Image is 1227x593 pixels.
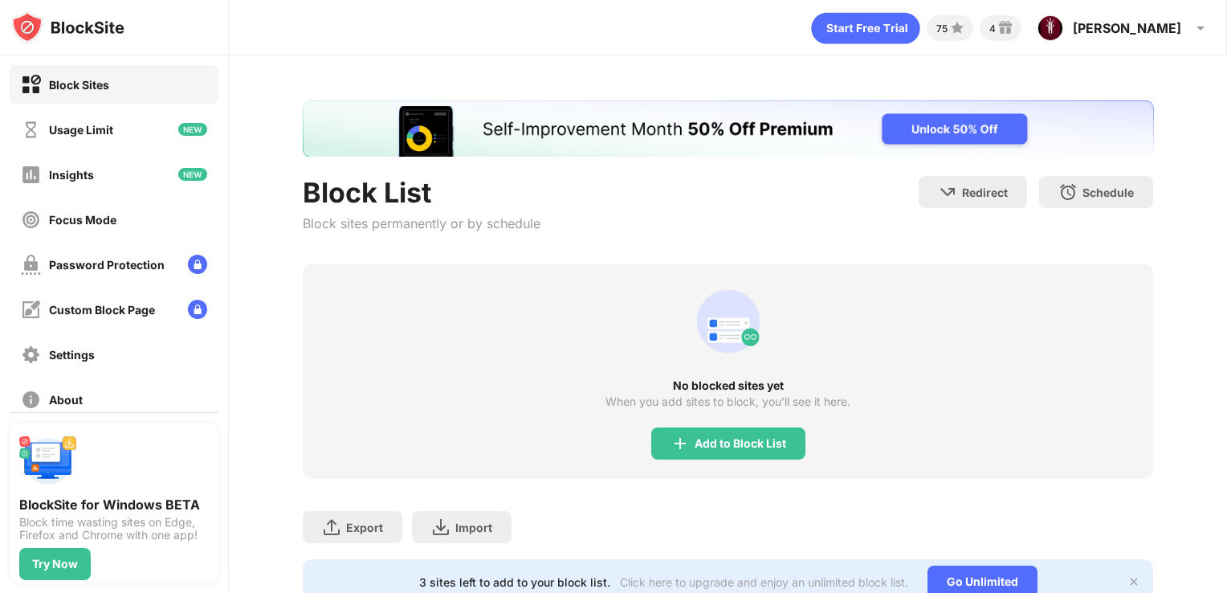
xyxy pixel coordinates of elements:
[49,348,95,362] div: Settings
[303,100,1154,157] iframe: Banner
[346,521,383,534] div: Export
[21,165,41,185] img: insights-off.svg
[49,123,113,137] div: Usage Limit
[19,432,77,490] img: push-desktop.svg
[962,186,1008,199] div: Redirect
[49,393,83,407] div: About
[188,300,207,319] img: lock-menu.svg
[49,303,155,317] div: Custom Block Page
[49,213,116,227] div: Focus Mode
[49,168,94,182] div: Insights
[178,168,207,181] img: new-icon.svg
[21,345,41,365] img: settings-off.svg
[690,283,767,360] div: animation
[1073,20,1181,36] div: [PERSON_NAME]
[1082,186,1134,199] div: Schedule
[11,11,124,43] img: logo-blocksite.svg
[455,521,492,534] div: Import
[188,255,207,274] img: lock-menu.svg
[948,18,967,38] img: points-small.svg
[1037,15,1063,41] img: ALm5wu0aWtKewclJzAlozpJa8QUUNy4EaEJmLjr7FcVBUA=s96-c
[811,12,920,44] div: animation
[21,75,41,95] img: block-on.svg
[21,120,41,140] img: time-usage-off.svg
[605,395,850,408] div: When you add sites to block, you’ll see it here.
[21,210,41,230] img: focus-off.svg
[32,558,78,571] div: Try Now
[178,123,207,136] img: new-icon.svg
[21,255,41,275] img: password-protection-off.svg
[21,390,41,410] img: about-off.svg
[620,575,908,589] div: Click here to upgrade and enjoy an unlimited block list.
[303,379,1154,392] div: No blocked sites yet
[695,437,786,450] div: Add to Block List
[419,575,610,589] div: 3 sites left to add to your block list.
[49,78,109,92] div: Block Sites
[936,22,948,35] div: 75
[303,176,540,209] div: Block List
[19,497,209,513] div: BlockSite for Windows BETA
[49,258,165,272] div: Password Protection
[19,516,209,542] div: Block time wasting sites on Edge, Firefox and Chrome with one app!
[21,300,41,320] img: customize-block-page-off.svg
[989,22,996,35] div: 4
[996,18,1015,38] img: reward-small.svg
[303,215,540,231] div: Block sites permanently or by schedule
[1127,575,1140,588] img: x-button.svg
